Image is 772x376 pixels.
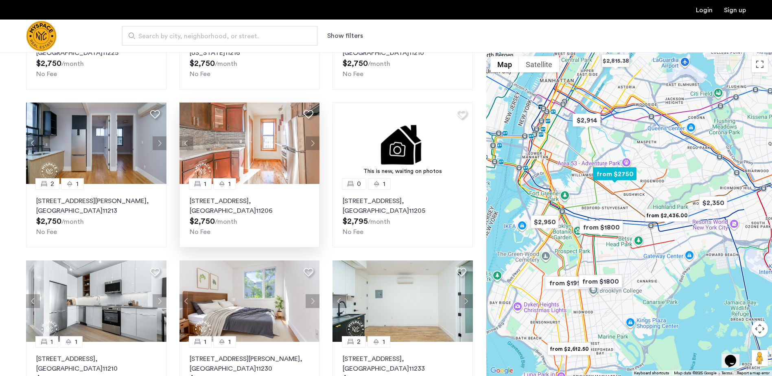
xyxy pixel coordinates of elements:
span: 1 [204,337,206,347]
span: $2,750 [190,59,215,68]
span: 1 [383,179,385,189]
span: No Fee [343,71,363,77]
span: 1 [75,337,77,347]
button: Previous apartment [26,294,40,308]
a: Registration [724,7,746,13]
img: 1996_638570867994104269.jpeg [332,260,473,342]
div: $2,950 [527,213,562,231]
span: Search by city, neighborhood, or street. [138,31,295,41]
sub: /month [368,61,390,67]
span: 2 [50,179,54,189]
button: Next apartment [306,136,319,150]
button: Show or hide filters [327,31,363,41]
img: a8b926f1-9a91-4e5e-b036-feb4fe78ee5d_638812761000548834.jpeg [26,260,166,342]
span: $2,750 [36,59,61,68]
button: Map camera controls [752,321,768,337]
input: Apartment Search [122,26,317,46]
a: 21[STREET_ADDRESS], [GEOGRAPHIC_DATA]11210No Fee [332,26,473,90]
a: Open this area in Google Maps (opens a new window) [488,365,515,376]
button: Drag Pegman onto the map to open Street View [752,350,768,366]
img: 1996_638572930489380719.jpeg [26,103,166,184]
sub: /month [215,61,237,67]
div: from $2,436.00 [642,206,692,225]
div: $2,815.38 [598,52,633,70]
button: Previous apartment [332,294,346,308]
button: Previous apartment [179,136,193,150]
p: [STREET_ADDRESS][PERSON_NAME] 11213 [36,196,156,216]
iframe: chat widget [722,343,748,368]
span: 1 [228,179,231,189]
button: Next apartment [306,294,319,308]
img: 1997_638581258818871784.jpeg [179,103,320,184]
span: Map data ©2025 Google [674,371,717,375]
a: 01[STREET_ADDRESS], [GEOGRAPHIC_DATA]11225No Fee [26,26,166,90]
div: from $2750 [590,165,640,183]
button: Next apartment [153,294,166,308]
div: This is new, waiting on photos [337,167,469,176]
p: [STREET_ADDRESS] 11206 [190,196,310,216]
span: 0 [357,179,361,189]
span: 1 [204,179,206,189]
button: Show street map [490,56,519,72]
span: $2,750 [190,217,215,225]
a: Terms (opens in new tab) [722,370,732,376]
div: from $1800 [575,272,625,291]
span: No Fee [190,71,210,77]
img: Google [488,365,515,376]
span: 1 [228,337,231,347]
span: 1 [50,337,53,347]
span: $2,750 [343,59,368,68]
img: 1.gif [332,103,473,184]
button: Next apartment [153,136,166,150]
sub: /month [215,219,237,225]
span: No Fee [36,71,57,77]
span: No Fee [36,229,57,235]
img: logo [26,21,57,51]
p: [STREET_ADDRESS] 11205 [343,196,463,216]
span: 1 [76,179,79,189]
div: $2,350 [696,194,730,212]
p: [STREET_ADDRESS][PERSON_NAME] 11230 [190,354,310,374]
div: from $2,612.50 [544,340,594,358]
p: [STREET_ADDRESS] 11210 [36,354,156,374]
p: [STREET_ADDRESS] 11233 [343,354,463,374]
button: Next apartment [459,294,473,308]
span: 2 [357,337,361,347]
a: 01[STREET_ADDRESS], [GEOGRAPHIC_DATA]11205No Fee [332,184,473,247]
a: This is new, waiting on photos [332,103,473,184]
sub: /month [61,61,84,67]
button: Keyboard shortcuts [634,370,669,376]
a: Report a map error [737,370,770,376]
sub: /month [61,219,84,225]
span: $2,795 [343,217,368,225]
button: Show satellite imagery [519,56,559,72]
a: 11[STREET_ADDRESS][PERSON_NAME], [US_STATE]11216No Fee [179,26,320,90]
img: af89ecc1-02ec-4b73-9198-5dcabcf3354e_638925346279278725.jpeg [179,260,320,342]
span: No Fee [190,229,210,235]
a: Cazamio Logo [26,21,57,51]
div: $2,914 [569,111,604,129]
div: from $1800 [576,218,626,236]
span: 1 [383,337,385,347]
a: 11[STREET_ADDRESS], [GEOGRAPHIC_DATA]11206No Fee [179,184,320,247]
button: Toggle fullscreen view [752,56,768,72]
span: $2,750 [36,217,61,225]
button: Previous apartment [26,136,40,150]
a: Login [696,7,713,13]
span: No Fee [343,229,363,235]
a: 21[STREET_ADDRESS][PERSON_NAME], [GEOGRAPHIC_DATA]11213No Fee [26,184,166,247]
sub: /month [368,219,390,225]
div: from $1995 [542,274,592,292]
button: Previous apartment [179,294,193,308]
